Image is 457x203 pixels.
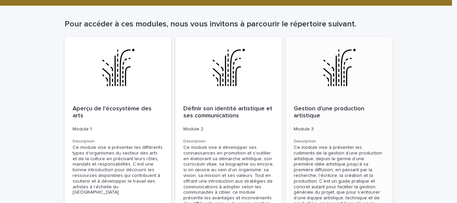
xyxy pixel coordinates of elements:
p: Aperçu de l'écosystème des arts [73,105,163,120]
p: Module 1 [73,126,163,132]
h3: Description [294,139,384,144]
div: Ce module vise à présenter les différents types d’organismes du secteur des arts et de la culture... [73,145,163,195]
p: Module 3 [294,126,384,132]
p: Module 2 [183,126,274,132]
p: Gestion d'une production artistique [294,105,384,120]
h3: Description [183,139,274,144]
h1: Pour accéder à ces modules, nous vous invitons à parcourir le répertoire suivant. [65,19,392,29]
p: Définir son identité artistique et ses communications [183,105,274,120]
h3: Description [73,139,163,144]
